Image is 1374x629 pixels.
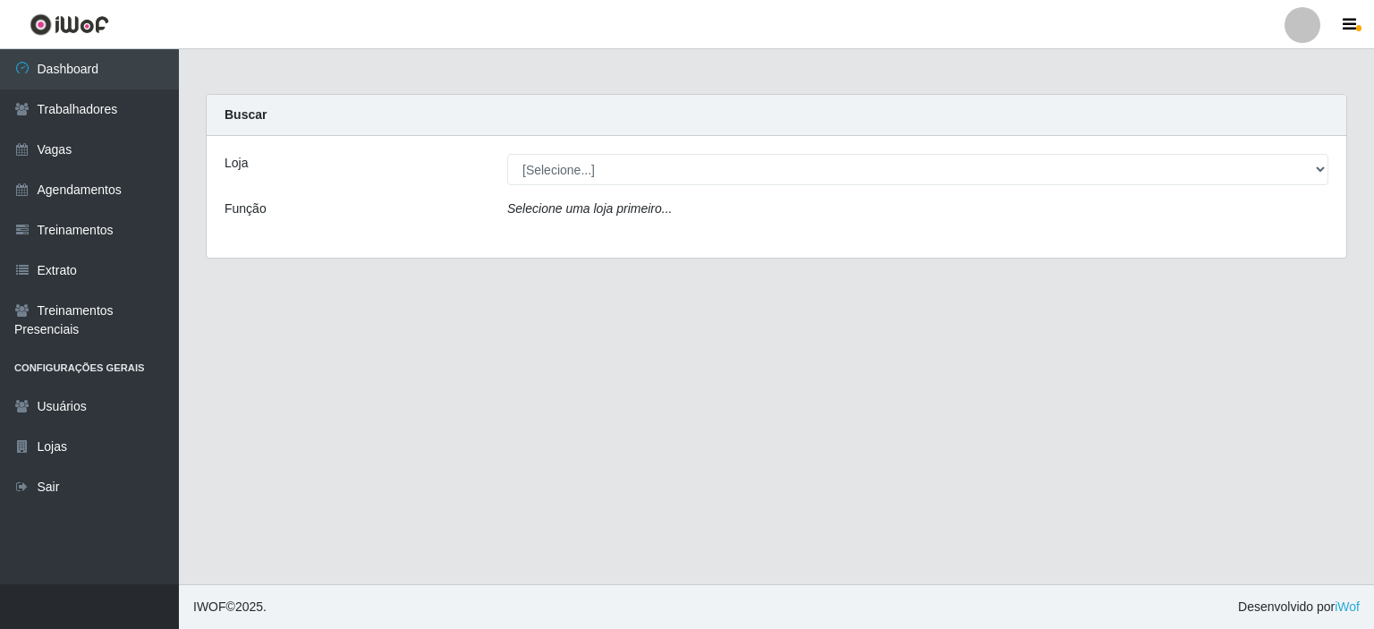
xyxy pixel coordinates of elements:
span: © 2025 . [193,598,267,616]
span: Desenvolvido por [1238,598,1360,616]
img: CoreUI Logo [30,13,109,36]
i: Selecione uma loja primeiro... [507,201,672,216]
label: Função [225,200,267,218]
a: iWof [1335,599,1360,614]
span: IWOF [193,599,226,614]
label: Loja [225,154,248,173]
strong: Buscar [225,107,267,122]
